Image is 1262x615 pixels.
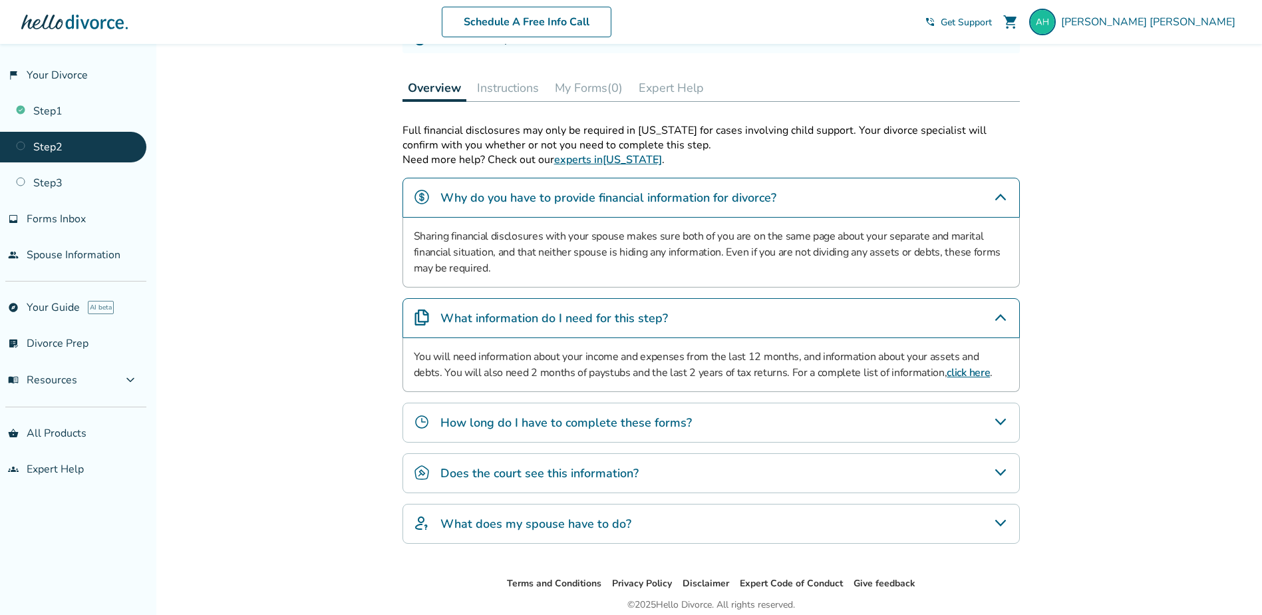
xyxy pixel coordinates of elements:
[414,465,430,481] img: Does the court see this information?
[8,338,19,349] span: list_alt_check
[633,75,709,101] button: Expert Help
[440,465,639,482] h4: Does the court see this information?
[402,453,1020,493] div: Does the court see this information?
[1029,9,1056,35] img: alexisbanks1@gmail.com
[550,75,628,101] button: My Forms(0)
[402,298,1020,338] div: What information do I need for this step?
[414,309,430,325] img: What information do I need for this step?
[1061,15,1241,29] span: [PERSON_NAME] [PERSON_NAME]
[8,464,19,475] span: groups
[554,152,662,167] a: experts in[US_STATE]
[414,228,1009,276] p: Sharing financial disclosures with your spouse makes sure both of you are on the same page about ...
[414,189,430,205] img: Why do you have to provide financial information for divorce?
[8,373,77,387] span: Resources
[414,414,430,430] img: How long do I have to complete these forms?
[402,123,1020,152] div: Full financial disclosures may only be required in [US_STATE] for cases involving child support. ...
[402,75,466,102] button: Overview
[88,301,114,314] span: AI beta
[683,576,729,592] li: Disclaimer
[925,17,935,27] span: phone_in_talk
[8,214,19,224] span: inbox
[8,302,19,313] span: explore
[402,403,1020,443] div: How long do I have to complete these forms?
[627,597,795,613] div: © 2025 Hello Divorce. All rights reserved.
[854,576,915,592] li: Give feedback
[440,189,776,206] h4: Why do you have to provide financial information for divorce?
[612,577,672,590] a: Privacy Policy
[472,75,544,101] button: Instructions
[1003,14,1019,30] span: shopping_cart
[507,577,601,590] a: Terms and Conditions
[8,375,19,385] span: menu_book
[8,70,19,81] span: flag_2
[740,577,843,590] a: Expert Code of Conduct
[402,504,1020,544] div: What does my spouse have to do?
[440,414,692,431] h4: How long do I have to complete these forms?
[440,515,631,532] h4: What does my spouse have to do?
[402,178,1020,218] div: Why do you have to provide financial information for divorce?
[27,212,86,226] span: Forms Inbox
[941,16,992,29] span: Get Support
[8,250,19,260] span: people
[1195,551,1262,615] iframe: Chat Widget
[440,309,668,327] h4: What information do I need for this step?
[414,349,1009,381] p: You will need information about your income and expenses from the last 12 months, and information...
[442,7,611,37] a: Schedule A Free Info Call
[402,152,1020,167] p: Need more help? Check out our .
[925,16,992,29] a: phone_in_talkGet Support
[947,365,990,380] a: click here
[122,372,138,388] span: expand_more
[414,515,430,531] img: What does my spouse have to do?
[8,428,19,439] span: shopping_basket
